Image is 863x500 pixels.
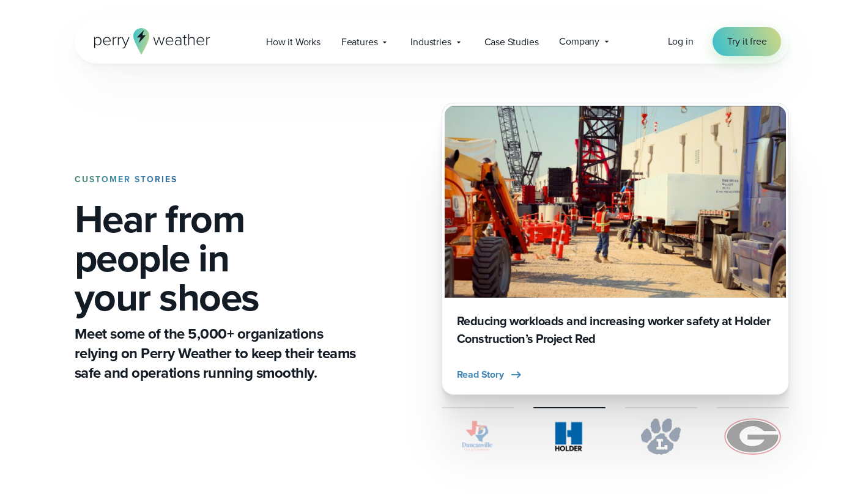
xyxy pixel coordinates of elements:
[484,35,539,50] span: Case Studies
[410,35,451,50] span: Industries
[256,29,331,54] a: How it Works
[442,103,789,395] a: Holder Construction Workers preparing construction materials to be lifted on a crane Reducing wor...
[474,29,549,54] a: Case Studies
[75,324,361,383] p: Meet some of the 5,000+ organizations relying on Perry Weather to keep their teams safe and opera...
[457,367,504,382] span: Read Story
[75,199,361,317] h1: Hear from people in your shoes
[668,34,694,49] a: Log in
[266,35,320,50] span: How it Works
[713,27,781,56] a: Try it free
[75,173,177,186] strong: CUSTOMER STORIES
[533,418,606,455] img: Holder.svg
[559,34,599,49] span: Company
[668,34,694,48] span: Log in
[727,34,766,49] span: Try it free
[442,418,514,455] img: City of Duncanville Logo
[341,35,378,50] span: Features
[457,367,524,382] button: Read Story
[442,103,789,395] div: slideshow
[442,103,789,395] div: 2 of 4
[457,312,774,348] h3: Reducing workloads and increasing worker safety at Holder Construction’s Project Red
[445,106,786,298] img: Holder Construction Workers preparing construction materials to be lifted on a crane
